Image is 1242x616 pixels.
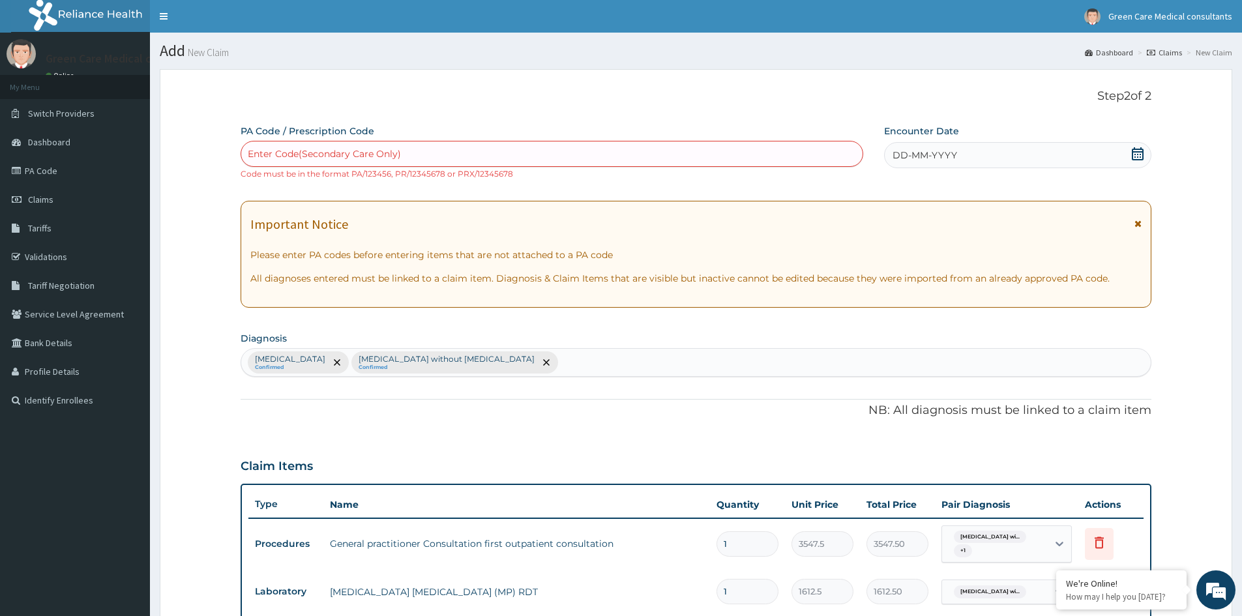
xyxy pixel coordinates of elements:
[1066,591,1177,602] p: How may I help you today?
[248,147,401,160] div: Enter Code(Secondary Care Only)
[785,491,860,518] th: Unit Price
[28,280,95,291] span: Tariff Negotiation
[28,222,52,234] span: Tariffs
[954,531,1026,544] span: [MEDICAL_DATA] wi...
[255,354,325,364] p: [MEDICAL_DATA]
[323,579,710,605] td: [MEDICAL_DATA] [MEDICAL_DATA] (MP) RDT
[241,89,1151,104] p: Step 2 of 2
[46,71,77,80] a: Online
[1066,578,1177,589] div: We're Online!
[248,532,323,556] td: Procedures
[954,585,1026,598] span: [MEDICAL_DATA] wi...
[1085,47,1133,58] a: Dashboard
[160,42,1232,59] h1: Add
[359,354,535,364] p: [MEDICAL_DATA] without [MEDICAL_DATA]
[241,332,287,345] label: Diagnosis
[893,149,957,162] span: DD-MM-YYYY
[935,491,1078,518] th: Pair Diagnosis
[1183,47,1232,58] li: New Claim
[710,491,785,518] th: Quantity
[250,248,1142,261] p: Please enter PA codes before entering items that are not attached to a PA code
[1108,10,1232,22] span: Green Care Medical consultants
[7,39,36,68] img: User Image
[28,108,95,119] span: Switch Providers
[24,65,53,98] img: d_794563401_company_1708531726252_794563401
[250,217,348,231] h1: Important Notice
[359,364,535,371] small: Confirmed
[28,194,53,205] span: Claims
[46,53,207,65] p: Green Care Medical consultants
[76,164,180,296] span: We're online!
[241,402,1151,419] p: NB: All diagnosis must be linked to a claim item
[1147,47,1182,58] a: Claims
[248,579,323,604] td: Laboratory
[1084,8,1101,25] img: User Image
[250,272,1142,285] p: All diagnoses entered must be linked to a claim item. Diagnosis & Claim Items that are visible bu...
[323,531,710,557] td: General practitioner Consultation first outpatient consultation
[7,356,248,402] textarea: Type your message and hit 'Enter'
[68,73,219,90] div: Chat with us now
[241,169,513,179] small: Code must be in the format PA/123456, PR/12345678 or PRX/12345678
[241,125,374,138] label: PA Code / Prescription Code
[860,491,935,518] th: Total Price
[214,7,245,38] div: Minimize live chat window
[248,492,323,516] th: Type
[884,125,959,138] label: Encounter Date
[28,136,70,148] span: Dashboard
[540,357,552,368] span: remove selection option
[1078,491,1144,518] th: Actions
[331,357,343,368] span: remove selection option
[241,460,313,474] h3: Claim Items
[954,544,972,557] span: + 1
[185,48,229,57] small: New Claim
[255,364,325,371] small: Confirmed
[323,491,710,518] th: Name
